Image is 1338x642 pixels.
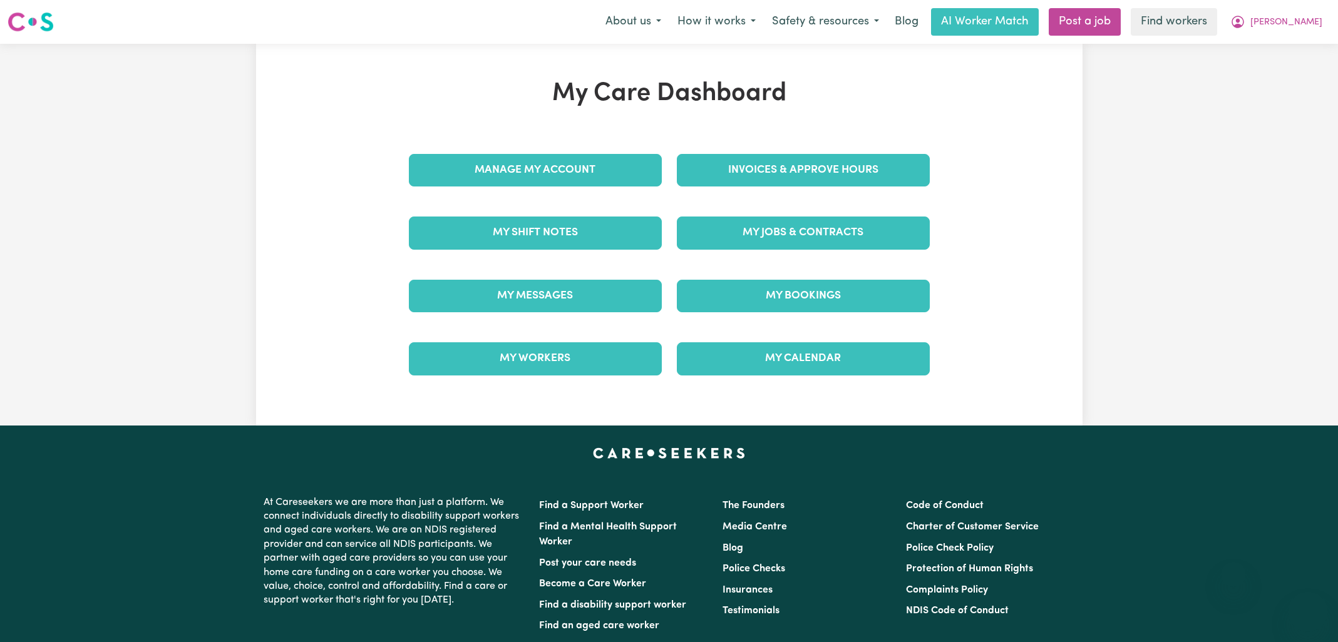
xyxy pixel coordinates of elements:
[539,501,644,511] a: Find a Support Worker
[906,522,1039,532] a: Charter of Customer Service
[723,585,773,595] a: Insurances
[931,8,1039,36] a: AI Worker Match
[1221,562,1246,587] iframe: Close message
[906,606,1009,616] a: NDIS Code of Conduct
[1049,8,1121,36] a: Post a job
[723,606,780,616] a: Testimonials
[669,9,764,35] button: How it works
[8,8,54,36] a: Careseekers logo
[723,522,787,532] a: Media Centre
[401,79,937,109] h1: My Care Dashboard
[906,564,1033,574] a: Protection of Human Rights
[409,217,662,249] a: My Shift Notes
[1222,9,1330,35] button: My Account
[677,342,930,375] a: My Calendar
[677,217,930,249] a: My Jobs & Contracts
[264,491,524,613] p: At Careseekers we are more than just a platform. We connect individuals directly to disability su...
[906,501,984,511] a: Code of Conduct
[723,543,743,553] a: Blog
[597,9,669,35] button: About us
[539,621,659,631] a: Find an aged care worker
[539,522,677,547] a: Find a Mental Health Support Worker
[677,154,930,186] a: Invoices & Approve Hours
[1250,16,1322,29] span: [PERSON_NAME]
[677,280,930,312] a: My Bookings
[539,579,646,589] a: Become a Care Worker
[1131,8,1217,36] a: Find workers
[539,558,636,568] a: Post your care needs
[539,600,686,610] a: Find a disability support worker
[887,8,926,36] a: Blog
[723,564,785,574] a: Police Checks
[8,11,54,33] img: Careseekers logo
[593,448,745,458] a: Careseekers home page
[906,543,994,553] a: Police Check Policy
[1288,592,1328,632] iframe: Button to launch messaging window
[409,342,662,375] a: My Workers
[764,9,887,35] button: Safety & resources
[409,154,662,186] a: Manage My Account
[409,280,662,312] a: My Messages
[723,501,785,511] a: The Founders
[906,585,988,595] a: Complaints Policy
